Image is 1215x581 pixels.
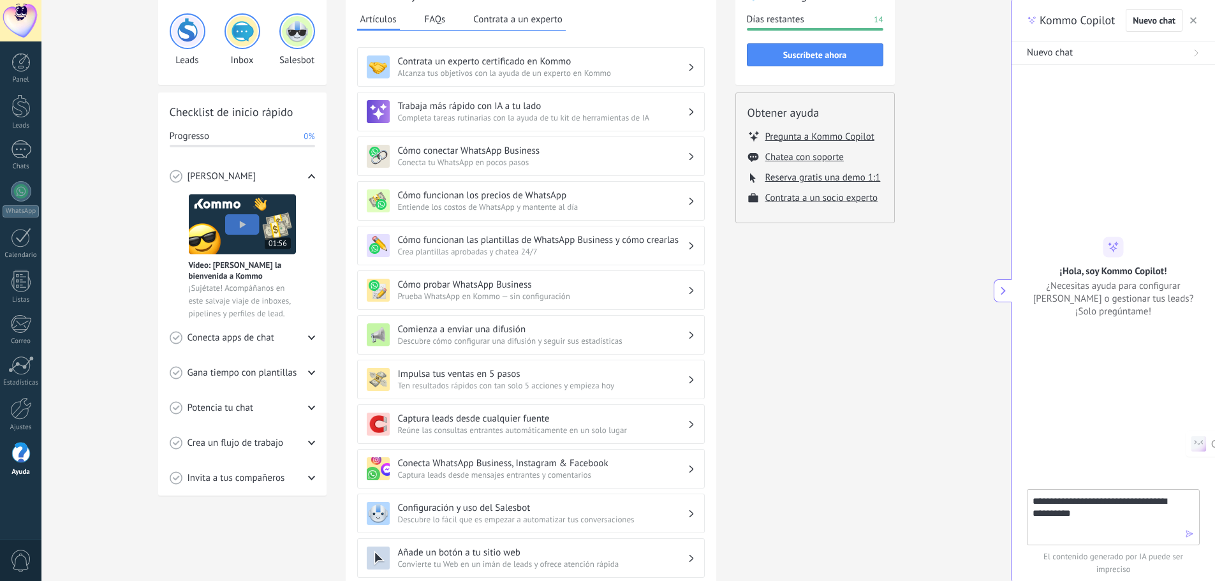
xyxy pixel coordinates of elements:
h3: Añade un botón a tu sitio web [398,547,688,559]
div: Listas [3,296,40,304]
div: Panel [3,76,40,84]
h2: Obtener ayuda [747,105,883,121]
h3: Trabaja más rápido con IA a tu lado [398,100,688,112]
button: Contrata a un experto [470,10,565,29]
span: Vídeo: [PERSON_NAME] la bienvenida a Kommo [189,260,296,281]
span: Ten resultados rápidos con tan solo 5 acciones y empieza hoy [398,380,688,391]
div: Ajustes [3,423,40,432]
img: Meet video [189,194,296,254]
h3: Cómo funcionan los precios de WhatsApp [398,189,688,202]
button: Pregunta a Kommo Copilot [765,130,874,143]
button: Artículos [357,10,400,31]
button: Suscríbete ahora [747,43,883,66]
span: Días restantes [747,13,804,26]
span: Potencia tu chat [188,402,254,415]
h3: Cómo funcionan las plantillas de WhatsApp Business y cómo crearlas [398,234,688,246]
span: Reúne las consultas entrantes automáticamente en un solo lugar [398,425,688,436]
span: Convierte tu Web en un imán de leads y ofrece atención rápida [398,559,688,570]
span: 0% [304,130,314,143]
button: Nuevo chat [1126,9,1182,32]
h3: Comienza a enviar una difusión [398,323,688,335]
span: Invita a tus compañeros [188,472,285,485]
button: Nuevo chat [1012,41,1215,65]
span: Descubre lo fácil que es empezar a automatizar tus conversaciones [398,514,688,525]
span: Conecta apps de chat [188,332,274,344]
span: Crea plantillas aprobadas y chatea 24/7 [398,246,688,257]
h3: Captura leads desde cualquier fuente [398,413,688,425]
span: Completa tareas rutinarias con la ayuda de tu kit de herramientas de IA [398,112,688,123]
h3: Configuración y uso del Salesbot [398,502,688,514]
div: Ayuda [3,468,40,476]
button: Reserva gratis una demo 1:1 [765,172,881,184]
span: Prueba WhatsApp en Kommo — sin configuración [398,291,688,302]
span: Captura leads desde mensajes entrantes y comentarios [398,469,688,480]
h3: Impulsa tus ventas en 5 pasos [398,368,688,380]
span: Gana tiempo con plantillas [188,367,297,379]
h2: Checklist de inicio rápido [170,104,315,120]
h3: Cómo conectar WhatsApp Business [398,145,688,157]
div: Correo [3,337,40,346]
span: [PERSON_NAME] [188,170,256,183]
span: Crea un flujo de trabajo [188,437,284,450]
span: ¡Sujétate! Acompáñanos en este salvaje viaje de inboxes, pipelines y perfiles de lead. [189,282,296,320]
span: El contenido generado por IA puede ser impreciso [1027,550,1200,576]
span: Nuevo chat [1133,16,1175,25]
div: Leads [3,122,40,130]
div: WhatsApp [3,205,39,217]
h3: Contrata un experto certificado en Kommo [398,55,688,68]
span: Progresso [170,130,209,143]
div: Estadísticas [3,379,40,387]
span: Alcanza tus objetivos con la ayuda de un experto en Kommo [398,68,688,78]
span: Suscríbete ahora [783,50,847,59]
div: Salesbot [279,13,315,66]
h3: Cómo probar WhatsApp Business [398,279,688,291]
span: Kommo Copilot [1040,13,1115,28]
h2: ¡Hola, soy Kommo Copilot! [1060,265,1167,277]
h3: Conecta WhatsApp Business, Instagram & Facebook [398,457,688,469]
span: 14 [874,13,883,26]
span: Entiende los costos de WhatsApp y mantente al día [398,202,688,212]
div: Inbox [225,13,260,66]
div: Calendario [3,251,40,260]
span: Conecta tu WhatsApp en pocos pasos [398,157,688,168]
button: FAQs [422,10,449,29]
div: Leads [170,13,205,66]
span: Descubre cómo configurar una difusión y seguir sus estadísticas [398,335,688,346]
span: Nuevo chat [1027,47,1073,59]
div: Chats [3,163,40,171]
button: Chatea con soporte [765,151,844,163]
span: ¿Necesitas ayuda para configurar [PERSON_NAME] o gestionar tus leads? ¡Solo pregúntame! [1027,279,1200,318]
button: Contrata a un socio experto [765,192,878,204]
